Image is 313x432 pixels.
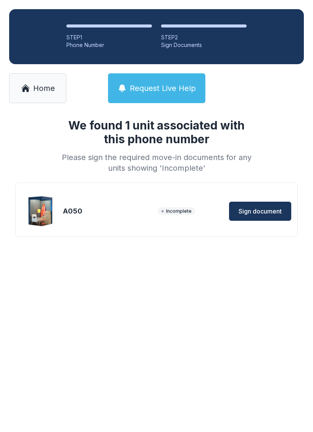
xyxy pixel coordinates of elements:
div: Sign Documents [161,41,247,49]
span: Sign document [239,207,282,216]
h1: We found 1 unit associated with this phone number [59,118,254,146]
span: Home [33,83,55,94]
div: Phone Number [66,41,152,49]
div: A050 [63,206,155,217]
span: Incomplete [158,207,195,215]
div: Please sign the required move-in documents for any units showing 'Incomplete' [59,152,254,173]
div: STEP 2 [161,34,247,41]
div: STEP 1 [66,34,152,41]
span: Request Live Help [130,83,196,94]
